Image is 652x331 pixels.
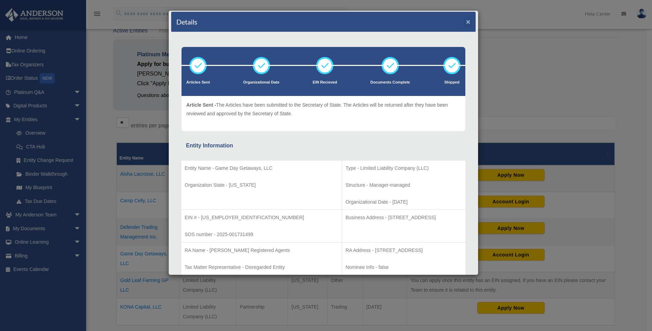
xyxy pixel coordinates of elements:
p: The Articles have been submitted to the Secretary of State. The Articles will be returned after t... [186,101,460,118]
p: Organization State - [US_STATE] [185,181,338,189]
p: Structure - Manager-managed [345,181,462,189]
p: Articles Sent [186,79,210,86]
p: Tax Matter Representative - Disregarded Entity [185,263,338,272]
p: Nominee Info - false [345,263,462,272]
p: Organizational Date [243,79,279,86]
p: RA Address - [STREET_ADDRESS] [345,246,462,255]
p: Entity Name - Game Day Getaways, LLC [185,164,338,173]
span: Article Sent - [186,102,216,108]
p: Type - Limited Liability Company (LLC) [345,164,462,173]
p: Shipped [443,79,460,86]
p: EIN Recieved [313,79,337,86]
h4: Details [176,17,197,27]
p: Business Address - [STREET_ADDRESS] [345,213,462,222]
p: RA Name - [PERSON_NAME] Registered Agents [185,246,338,255]
button: × [466,18,470,25]
p: SOS number - 2025-001731499 [185,230,338,239]
div: Entity Information [186,141,461,150]
p: EIN # - [US_EMPLOYER_IDENTIFICATION_NUMBER] [185,213,338,222]
p: Organizational Date - [DATE] [345,198,462,206]
p: Documents Complete [370,79,410,86]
